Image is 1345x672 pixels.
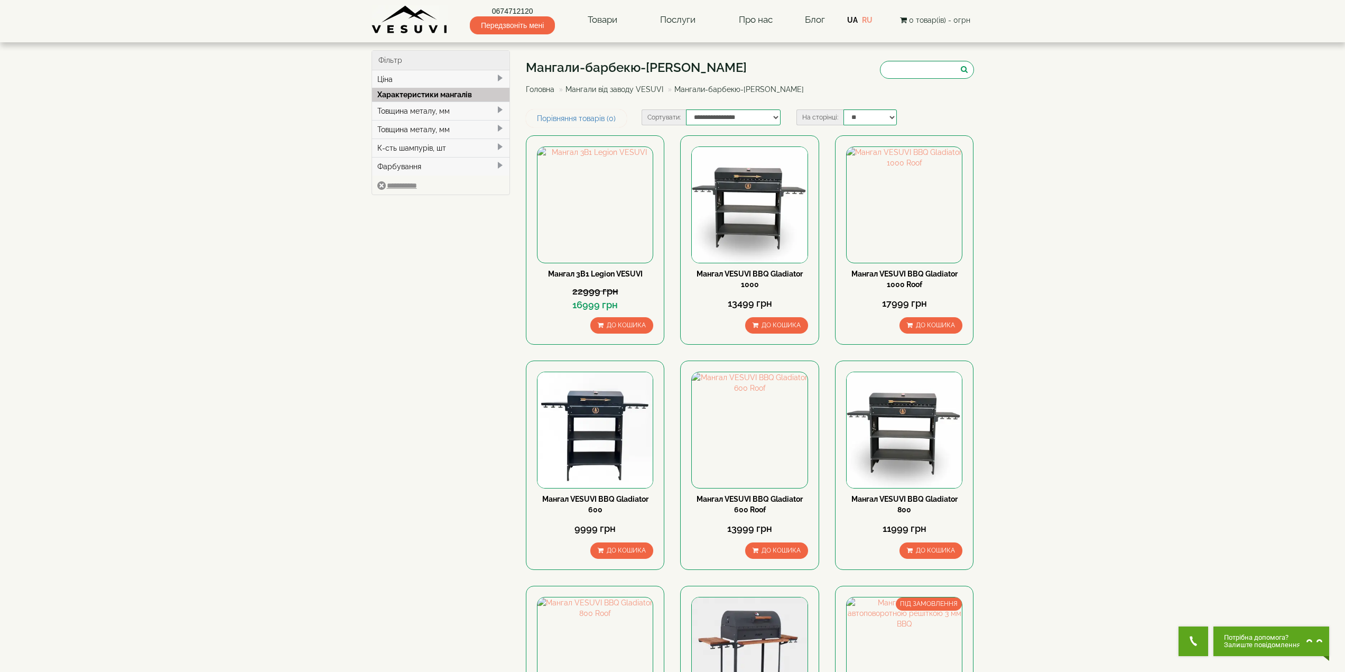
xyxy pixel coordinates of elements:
[607,321,646,329] span: До кошика
[762,547,801,554] span: До кошика
[537,522,653,536] div: 9999 грн
[862,16,873,24] a: RU
[542,495,648,514] a: Мангал VESUVI BBQ Gladiator 600
[796,109,843,125] label: На сторінці:
[372,5,448,34] img: Завод VESUVI
[590,542,653,559] button: До кошика
[847,147,962,262] img: Мангал VESUVI BBQ Gladiator 1000 Roof
[851,270,958,289] a: Мангал VESUVI BBQ Gladiator 1000 Roof
[691,297,808,310] div: 13499 грн
[470,16,555,34] span: Передзвоніть мені
[692,147,807,262] img: Мангал VESUVI BBQ Gladiator 1000
[470,6,555,16] a: 0674712120
[762,321,801,329] span: До кошика
[728,8,783,32] a: Про нас
[896,597,962,611] span: ПІД ЗАМОВЛЕННЯ
[526,85,554,94] a: Головна
[372,51,510,70] div: Фільтр
[851,495,958,514] a: Мангал VESUVI BBQ Gladiator 800
[846,297,962,310] div: 17999 грн
[665,84,804,95] li: Мангали-барбекю-[PERSON_NAME]
[537,284,653,298] div: 22999 грн
[372,120,510,139] div: Товщина металу, мм
[916,321,955,329] span: До кошика
[697,270,803,289] a: Мангал VESUVI BBQ Gladiator 1000
[899,542,962,559] button: До кошика
[537,372,653,487] img: Мангал VESUVI BBQ Gladiator 600
[548,270,643,278] a: Мангал 3В1 Legion VESUVI
[692,372,807,487] img: Мангал VESUVI BBQ Gladiator 600 Roof
[1224,641,1301,649] span: Залиште повідомлення
[745,542,808,559] button: До кошика
[691,522,808,536] div: 13999 грн
[1213,627,1329,656] button: Chat button
[537,147,653,262] img: Мангал 3В1 Legion VESUVI
[916,547,955,554] span: До кошика
[372,157,510,176] div: Фарбування
[577,8,628,32] a: Товари
[847,372,962,487] img: Мангал VESUVI BBQ Gladiator 800
[372,88,510,102] div: Характеристики мангалів
[372,70,510,88] div: Ціна
[846,522,962,536] div: 11999 грн
[607,547,646,554] span: До кошика
[526,109,627,127] a: Порівняння товарів (0)
[372,102,510,120] div: Товщина металу, мм
[847,16,858,24] a: UA
[372,139,510,157] div: К-сть шампурів, шт
[565,85,663,94] a: Мангали від заводу VESUVI
[697,495,803,514] a: Мангал VESUVI BBQ Gladiator 600 Roof
[899,317,962,334] button: До кошика
[897,14,973,26] button: 0 товар(ів) - 0грн
[805,14,825,25] a: Блог
[745,317,808,334] button: До кошика
[650,8,706,32] a: Послуги
[526,61,812,75] h1: Мангали-барбекю-[PERSON_NAME]
[909,16,970,24] span: 0 товар(ів) - 0грн
[590,317,653,334] button: До кошика
[1224,634,1301,641] span: Потрібна допомога?
[537,298,653,312] div: 16999 грн
[642,109,686,125] label: Сортувати:
[1179,627,1208,656] button: Get Call button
